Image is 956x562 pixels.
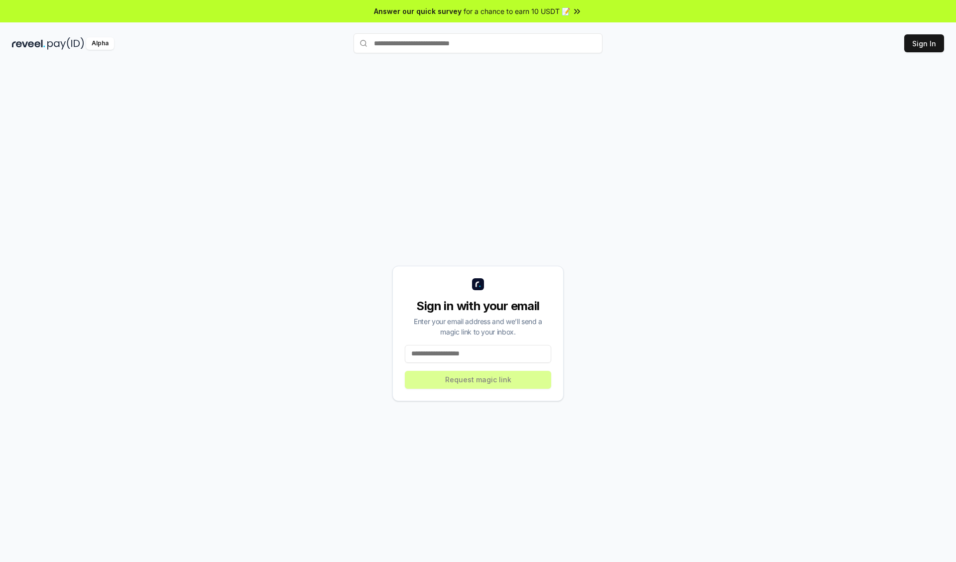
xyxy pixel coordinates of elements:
div: Alpha [86,37,114,50]
span: Answer our quick survey [374,6,462,16]
button: Sign In [904,34,944,52]
div: Sign in with your email [405,298,551,314]
span: for a chance to earn 10 USDT 📝 [464,6,570,16]
img: reveel_dark [12,37,45,50]
div: Enter your email address and we’ll send a magic link to your inbox. [405,316,551,337]
img: logo_small [472,278,484,290]
img: pay_id [47,37,84,50]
